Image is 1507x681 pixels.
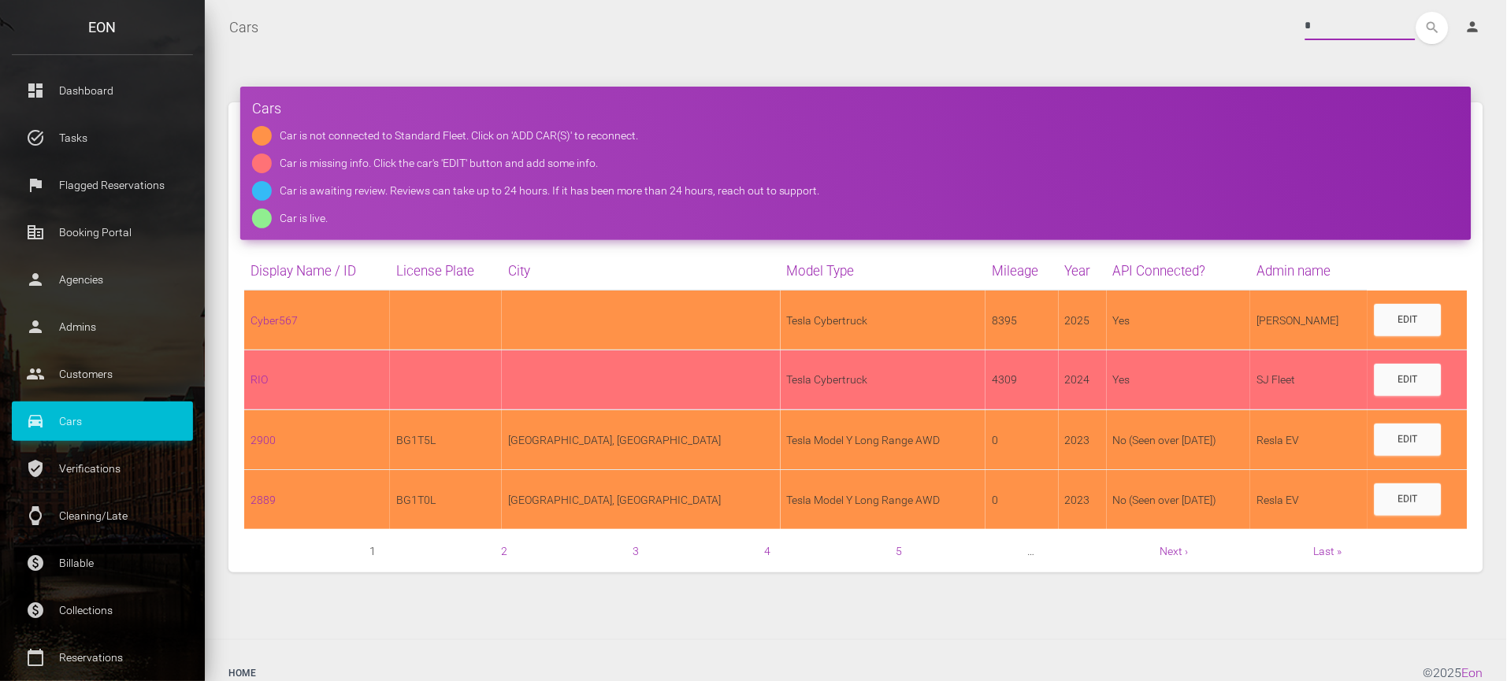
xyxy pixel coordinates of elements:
td: BG1T0L [390,470,502,530]
td: 2023 [1059,470,1107,530]
a: Next › [1160,545,1189,557]
p: Cars [24,409,181,433]
a: task_alt Tasks [12,118,193,157]
a: 2 [501,545,507,557]
a: Last » [1314,545,1342,557]
a: Cyber567 [251,314,298,327]
span: … [1028,542,1035,561]
a: 2900 [251,434,276,446]
td: 2025 [1059,291,1107,350]
td: 2023 [1059,409,1107,469]
td: Yes [1107,350,1251,409]
a: calendar_today Reservations [12,638,193,677]
td: 4309 [985,350,1059,409]
a: watch Cleaning/Late [12,496,193,535]
a: paid Billable [12,543,193,583]
td: Yes [1107,291,1251,350]
p: Agencies [24,268,181,291]
div: Car is live. [280,209,328,228]
div: Car is awaiting review. Reviews can take up to 24 hours. If it has been more than 24 hours, reach... [280,181,820,201]
td: Tesla Cybertruck [781,291,986,350]
th: Admin name [1250,252,1367,291]
a: person Agencies [12,260,193,299]
p: Reservations [24,646,181,669]
td: BG1T5L [390,409,502,469]
i: person [1465,19,1481,35]
th: City [502,252,780,291]
a: corporate_fare Booking Portal [12,213,193,252]
nav: pager [244,542,1468,561]
a: person [1453,12,1495,43]
td: [GEOGRAPHIC_DATA], [GEOGRAPHIC_DATA] [502,409,780,469]
p: Cleaning/Late [24,504,181,527]
a: dashboard Dashboard [12,71,193,110]
td: Resla EV [1250,409,1367,469]
td: 0 [985,470,1059,530]
a: 4 [764,545,770,557]
th: License Plate [390,252,502,291]
td: 8395 [985,291,1059,350]
a: 5 [896,545,903,557]
a: flag Flagged Reservations [12,165,193,205]
a: drive_eta Cars [12,402,193,441]
th: API Connected? [1107,252,1251,291]
div: Car is not connected to Standard Fleet. Click on 'ADD CAR(S)' to reconnect. [280,126,638,146]
td: Tesla Model Y Long Range AWD [781,470,986,530]
th: Mileage [985,252,1059,291]
td: [PERSON_NAME] [1250,291,1367,350]
a: person Admins [12,307,193,346]
a: Eon [1462,665,1483,680]
div: Edit [1398,433,1418,446]
p: Customers [24,362,181,386]
td: 2024 [1059,350,1107,409]
p: Booking Portal [24,220,181,244]
p: Verifications [24,457,181,480]
div: Car is missing info. Click the car's 'EDIT' button and add some info. [280,154,598,173]
span: 1 [369,542,376,561]
p: Admins [24,315,181,339]
th: Year [1059,252,1107,291]
td: Resla EV [1250,470,1367,530]
th: Display Name / ID [244,252,390,291]
a: people Customers [12,354,193,394]
button: search [1416,12,1449,44]
a: verified_user Verifications [12,449,193,488]
a: RIO [251,373,268,386]
div: Edit [1398,373,1418,387]
td: Tesla Cybertruck [781,350,986,409]
td: No (Seen over [DATE]) [1107,470,1251,530]
a: Cars [229,8,258,47]
div: Edit [1398,313,1418,327]
a: Edit [1375,424,1442,456]
a: Edit [1375,483,1442,516]
p: Billable [24,551,181,575]
a: 2889 [251,494,276,506]
td: 0 [985,409,1059,469]
p: Flagged Reservations [24,173,181,197]
a: Edit [1375,364,1442,396]
a: paid Collections [12,590,193,630]
a: Edit [1375,304,1442,336]
td: No (Seen over [DATE]) [1107,409,1251,469]
th: Model Type [781,252,986,291]
p: Collections [24,598,181,622]
a: 3 [633,545,639,557]
td: Tesla Model Y Long Range AWD [781,409,986,469]
p: Tasks [24,126,181,150]
td: SJ Fleet [1250,350,1367,409]
td: [GEOGRAPHIC_DATA], [GEOGRAPHIC_DATA] [502,470,780,530]
h4: Cars [252,98,1460,118]
div: Edit [1398,493,1418,506]
p: Dashboard [24,79,181,102]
